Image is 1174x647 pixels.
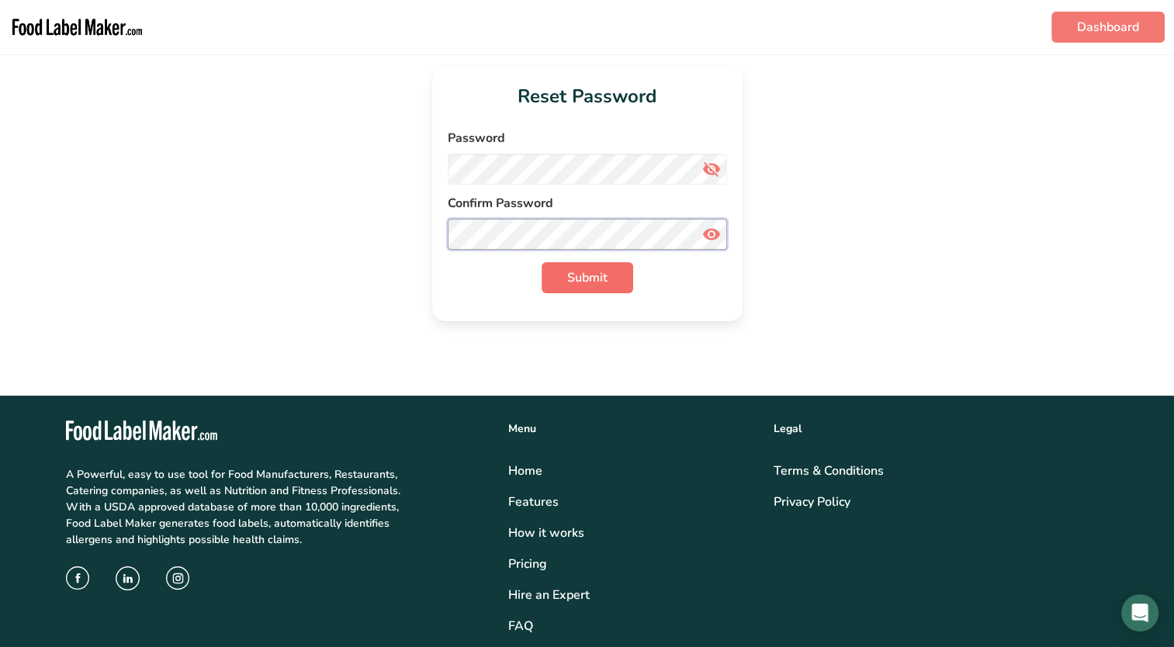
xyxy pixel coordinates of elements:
h1: Reset Password [448,82,727,110]
div: How it works [508,524,755,542]
button: Submit [542,262,633,293]
p: A Powerful, easy to use tool for Food Manufacturers, Restaurants, Catering companies, as well as ... [66,466,405,548]
div: Legal [774,420,1109,437]
div: Menu [508,420,755,437]
a: Home [508,462,755,480]
a: Hire an Expert [508,586,755,604]
a: Privacy Policy [774,493,1109,511]
label: Password [448,129,727,147]
div: Open Intercom Messenger [1121,594,1158,631]
span: Submit [567,268,608,287]
a: Terms & Conditions [774,462,1109,480]
a: Pricing [508,555,755,573]
a: Features [508,493,755,511]
a: FAQ [508,617,755,635]
a: Dashboard [1051,12,1165,43]
img: Food Label Maker [9,6,145,48]
label: Confirm Password [448,194,727,213]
